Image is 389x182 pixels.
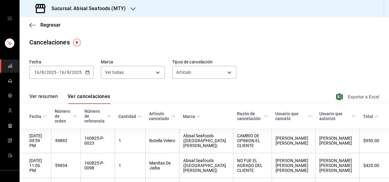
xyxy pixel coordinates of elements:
span: Artículo [176,69,191,75]
span: Número de orden [55,109,77,123]
div: navigation tabs [29,93,110,104]
span: / [70,70,72,75]
input: -- [67,70,70,75]
label: Marca [101,60,165,64]
th: [DATE] 11:06 PM [20,153,51,178]
th: [DATE] 09:59 PM [20,128,51,153]
img: Tooltip marker [73,39,81,46]
th: 1 [115,128,145,153]
span: Cantidad [118,114,142,119]
th: [PERSON_NAME] [PERSON_NAME] [316,128,360,153]
th: NO FUE EL AGRADO DEL CLIENTE [233,153,272,178]
span: Número de referencia [84,109,111,123]
th: Manitas De Jaiba [145,153,179,178]
span: Artículo cancelado [149,111,176,121]
button: Exportar a Excel [337,93,379,100]
span: Marca [183,114,201,119]
th: [PERSON_NAME] [PERSON_NAME] [272,128,316,153]
span: Fecha [29,114,47,119]
span: Razón de cancelación [237,111,268,121]
th: CAMBIO DE OPINION EL CLIENTE [233,128,272,153]
th: 160825-P-0023 [81,128,115,153]
th: 59834 [51,153,80,178]
span: / [44,70,46,75]
th: $420.00 [359,153,389,178]
th: 160825-P-0098 [81,153,115,178]
h3: Sucursal: Abisal Seafoods (MTY) [46,5,126,12]
label: Tipos de cancelación [172,60,236,64]
th: 59892 [51,128,80,153]
th: $950.00 [359,128,389,153]
button: Regresar [29,22,61,28]
div: Cancelaciones [29,38,70,47]
span: Ver todas [105,69,124,75]
input: ---- [46,70,57,75]
th: Abisal Seafoods ([GEOGRAPHIC_DATA][PERSON_NAME]) [179,128,233,153]
span: / [39,70,41,75]
input: ---- [72,70,82,75]
span: Usuario que canceló [275,111,312,121]
th: Abisal Seafoods ([GEOGRAPHIC_DATA][PERSON_NAME]) [179,153,233,178]
span: / [65,70,66,75]
button: Ver resumen [29,93,58,104]
button: Ver cancelaciones [68,93,110,104]
span: Total [363,114,379,119]
label: Fecha [29,60,94,64]
span: Usuario que autorizó [319,111,356,121]
span: Regresar [40,22,61,28]
th: [PERSON_NAME] [PERSON_NAME] [PERSON_NAME] [316,153,360,178]
th: Botella Velero [145,128,179,153]
input: -- [41,70,44,75]
th: [PERSON_NAME] [PERSON_NAME] [PERSON_NAME] [272,153,316,178]
input: -- [34,70,39,75]
th: 1 [115,153,145,178]
span: - [57,70,58,75]
input: -- [59,70,65,75]
button: open drawer [7,16,12,21]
